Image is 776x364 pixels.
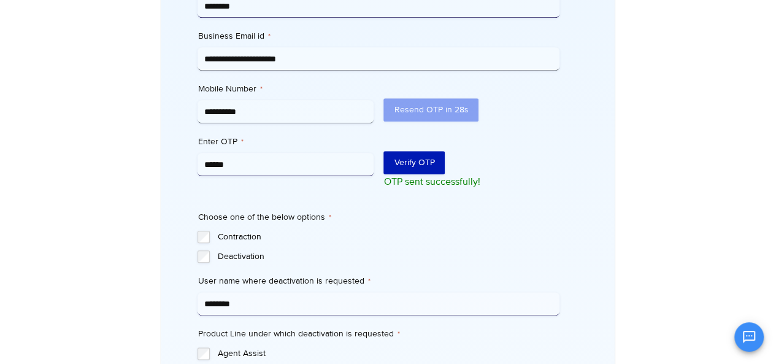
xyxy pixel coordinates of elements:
[217,347,559,360] label: Agent Assist
[383,174,559,189] p: OTP sent successfully!
[217,231,559,243] label: Contraction
[198,275,559,287] label: User name where deactivation is requested
[198,136,374,148] label: Enter OTP
[383,151,445,174] button: Verify OTP
[198,211,331,223] legend: Choose one of the below options
[217,250,559,263] label: Deactivation
[198,83,374,95] label: Mobile Number
[198,30,559,42] label: Business Email id
[198,328,399,340] legend: Product Line under which deactivation is requested
[734,322,764,352] button: Open chat
[383,98,478,122] button: Resend OTP in 28s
